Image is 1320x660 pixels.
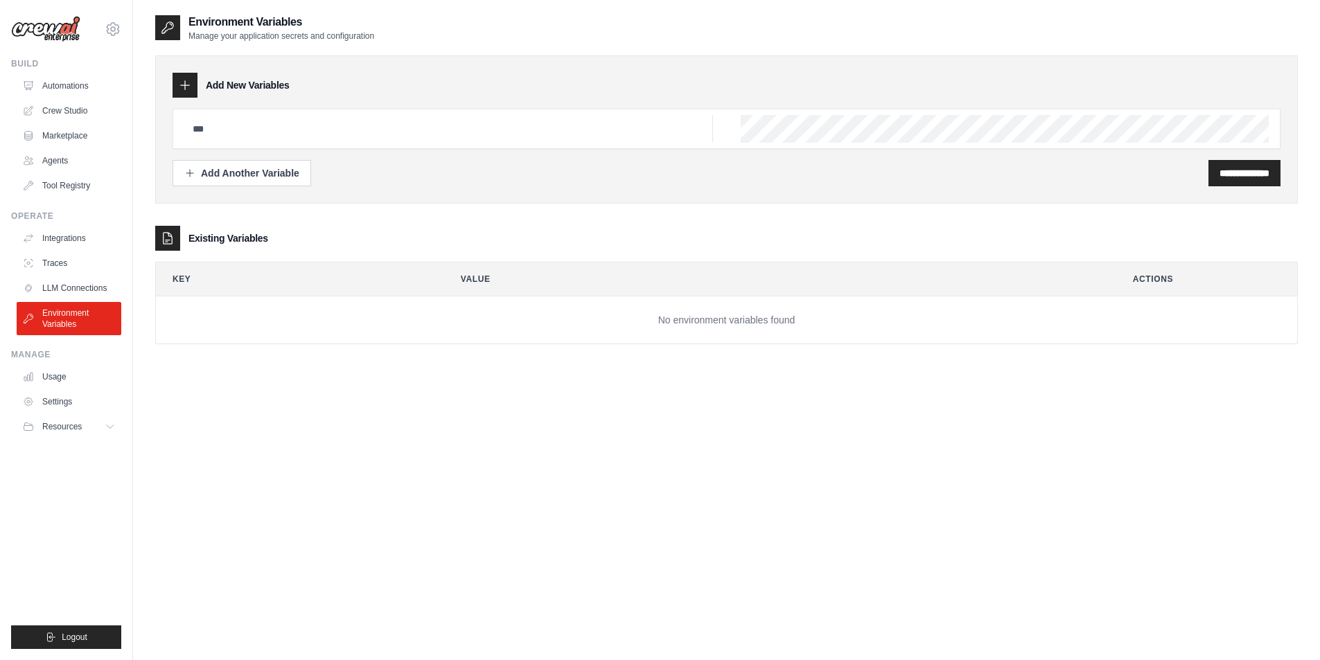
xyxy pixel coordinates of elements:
[173,160,311,186] button: Add Another Variable
[17,302,121,335] a: Environment Variables
[62,632,87,643] span: Logout
[188,231,268,245] h3: Existing Variables
[17,252,121,274] a: Traces
[17,391,121,413] a: Settings
[188,14,374,30] h2: Environment Variables
[11,211,121,222] div: Operate
[17,150,121,172] a: Agents
[17,366,121,388] a: Usage
[17,75,121,97] a: Automations
[17,175,121,197] a: Tool Registry
[17,125,121,147] a: Marketplace
[188,30,374,42] p: Manage your application secrets and configuration
[184,166,299,180] div: Add Another Variable
[17,416,121,438] button: Resources
[17,277,121,299] a: LLM Connections
[444,262,1105,296] th: Value
[1116,262,1297,296] th: Actions
[11,58,121,69] div: Build
[11,349,121,360] div: Manage
[206,78,290,92] h3: Add New Variables
[11,16,80,42] img: Logo
[17,227,121,249] a: Integrations
[156,262,433,296] th: Key
[156,296,1297,344] td: No environment variables found
[17,100,121,122] a: Crew Studio
[42,421,82,432] span: Resources
[11,625,121,649] button: Logout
